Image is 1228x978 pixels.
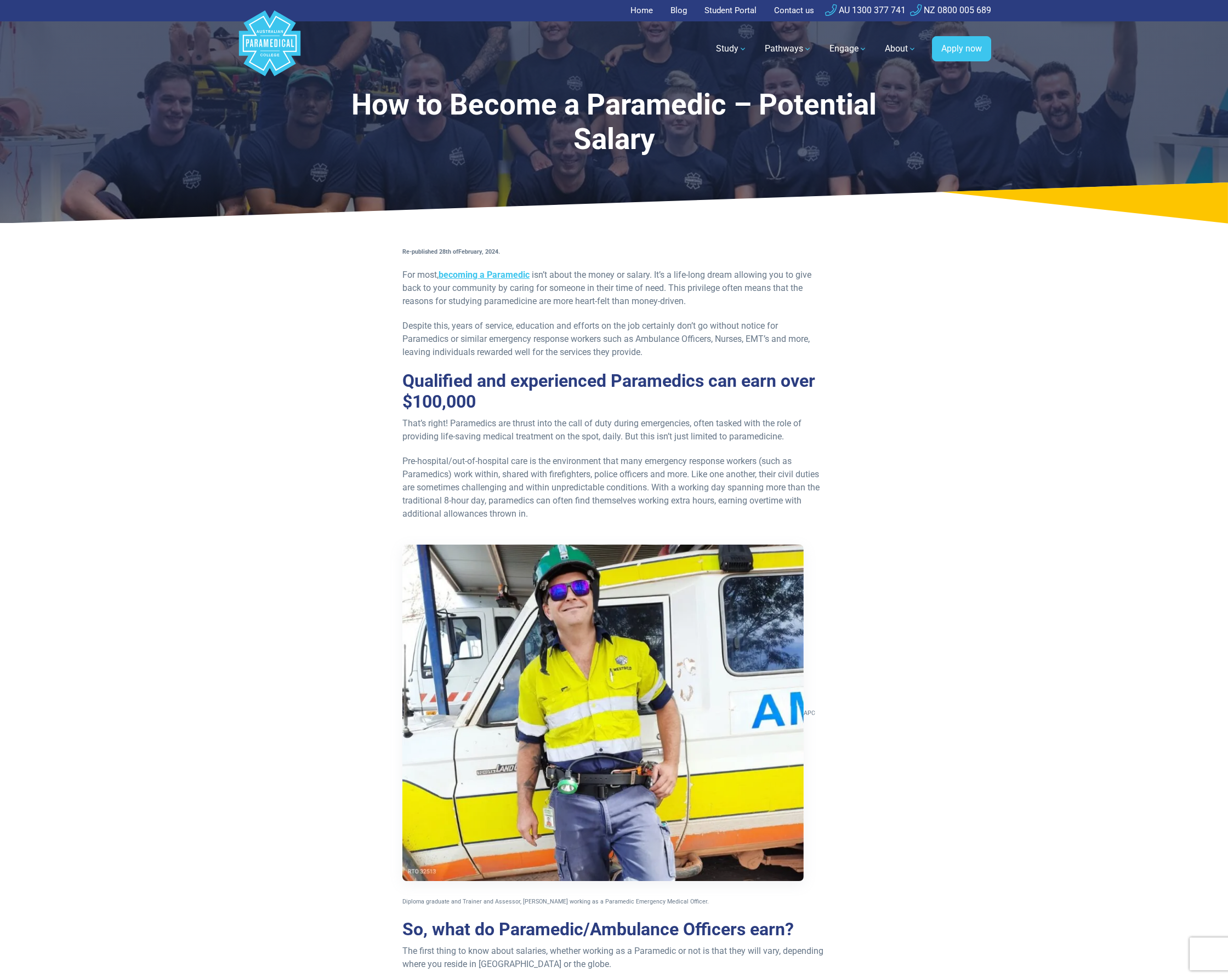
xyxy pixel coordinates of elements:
[878,33,923,64] a: About
[458,248,482,255] b: February
[709,33,754,64] a: Study
[758,33,818,64] a: Pathways
[402,268,826,308] p: For most, isn’t about the money or salary. It’s a life-long dream allowing you to give back to yo...
[402,417,826,443] p: That’s right! Paramedics are thrust into the call of duty during emergencies, often tasked with t...
[439,270,530,280] a: becoming a Paramedic
[402,319,826,359] p: Despite this, years of service, education and efforts on the job certainly don’t go without notic...
[825,5,906,15] a: AU 1300 377 741
[823,33,874,64] a: Engage
[402,919,826,940] h2: So, what do Paramedic/Ambulance Officers earn?
[910,5,991,15] a: NZ 0800 005 689
[402,455,826,521] p: Pre-hospital/out-of-hospital care is the environment that many emergency response workers (such a...
[402,545,804,881] img: APC Diploma graduate and Trainer and Assessor, Nathan Seidel working as a Paramedic Emergency Med...
[932,36,991,61] a: Apply now
[402,370,826,413] h2: Qualified and experienced Paramedics can earn over $100,000
[402,248,500,255] strong: Re-published 28th of , 2024.
[237,21,303,77] a: Australian Paramedical College
[331,88,897,157] h1: How to Become a Paramedic – Potential Salary
[402,945,826,971] p: The first thing to know about salaries, whether working as a Paramedic or not is that they will v...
